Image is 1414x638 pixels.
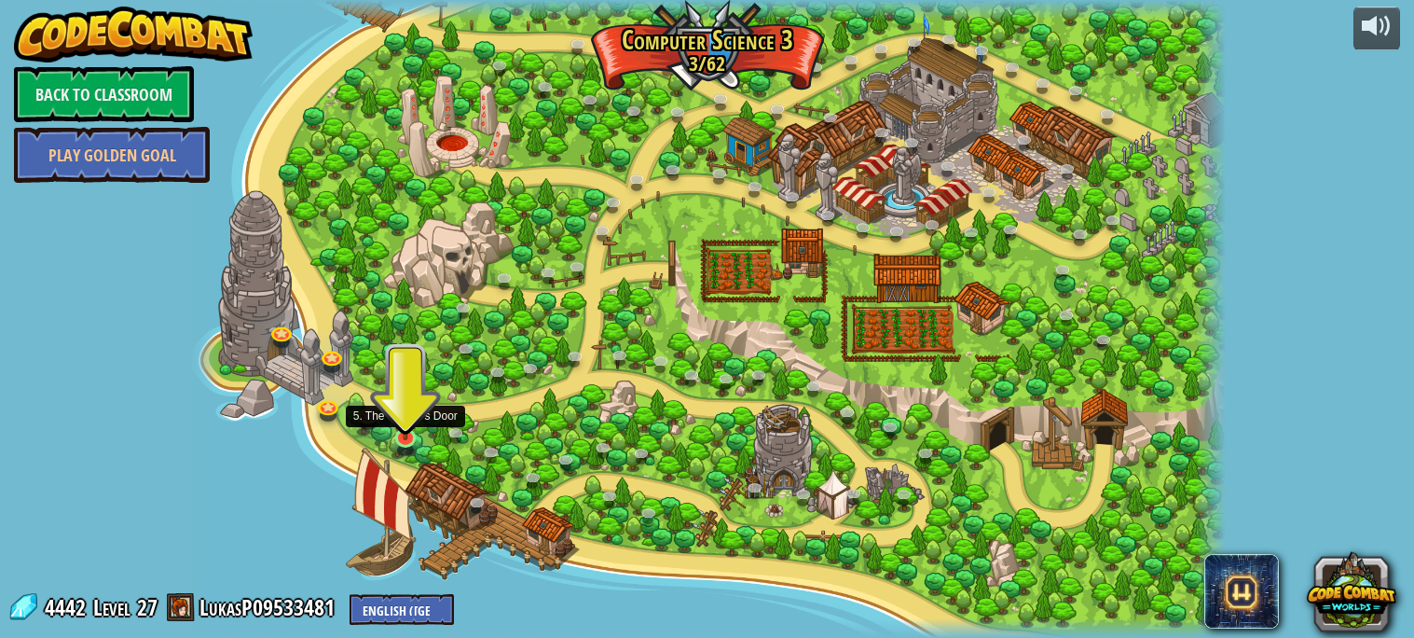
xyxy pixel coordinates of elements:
[45,592,91,622] span: 4442
[93,592,130,623] span: Level
[199,592,340,622] a: LukasP09533481
[137,592,158,622] span: 27
[14,66,194,122] a: Back to Classroom
[392,381,419,439] img: level-banner-started.png
[1353,7,1400,50] button: Adjust volume
[14,7,253,62] img: CodeCombat - Learn how to code by playing a game
[14,127,210,183] a: Play Golden Goal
